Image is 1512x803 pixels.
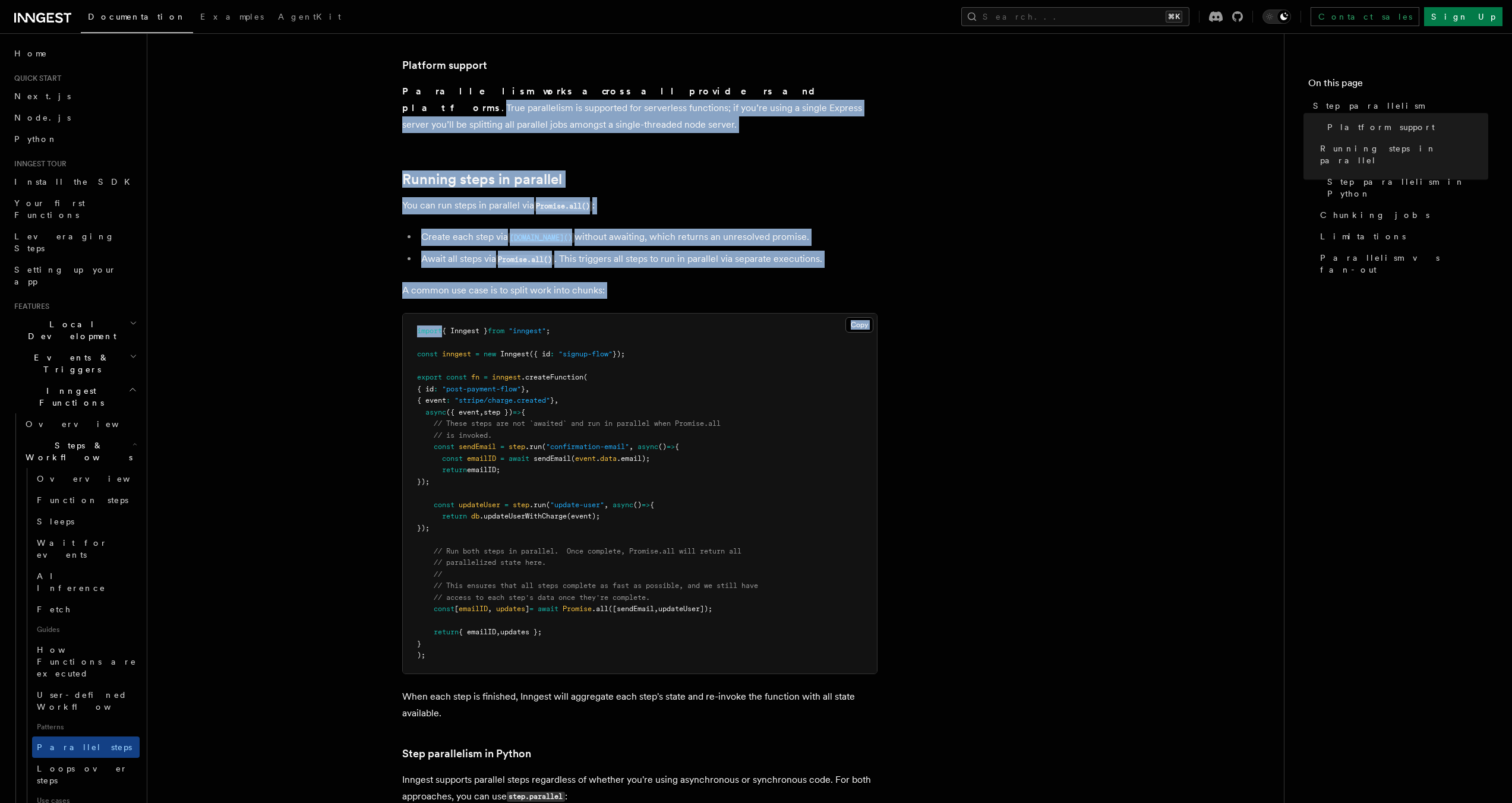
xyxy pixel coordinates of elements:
[1315,247,1488,280] a: Parallelism vs fan-out
[402,745,531,762] a: Step parallelism in Python
[592,605,608,613] span: .all
[402,197,877,214] p: You can run steps in parallel via :
[845,317,873,333] button: Copy
[1311,7,1419,26] a: Contact sales
[446,373,467,381] span: const
[442,327,488,335] span: { Inngest }
[418,251,877,268] li: Await all steps via . This triggers all steps to run in parallel via separate executions.
[550,350,554,358] span: :
[1315,138,1488,171] a: Running steps in parallel
[500,628,542,636] span: updates };
[434,501,454,509] span: const
[14,113,71,122] span: Node.js
[467,454,496,463] span: emailID
[32,468,140,489] a: Overview
[650,501,654,509] span: {
[507,792,565,802] code: step.parallel
[417,396,446,404] span: { event
[1327,176,1488,200] span: Step parallelism in Python
[442,466,467,474] span: return
[37,742,132,752] span: Parallel steps
[434,628,459,636] span: return
[37,571,106,593] span: AI Inference
[1322,116,1488,138] a: Platform support
[37,517,74,526] span: Sleeps
[402,57,487,74] a: Platform support
[32,758,140,791] a: Loops over steps
[525,442,542,451] span: .run
[617,454,650,463] span: .email);
[521,408,525,416] span: {
[402,171,562,188] a: Running steps in parallel
[10,171,140,192] a: Install the SDK
[32,565,140,599] a: AI Inference
[21,413,140,435] a: Overview
[417,385,434,393] span: { id
[492,373,521,381] span: inngest
[14,134,58,144] span: Python
[571,454,575,463] span: (
[529,350,550,358] span: ({ id
[471,512,479,520] span: db
[496,605,525,613] span: updates
[1308,95,1488,116] a: Step parallelism
[402,86,825,113] strong: Parallelism works across all providers and platforms
[434,547,741,555] span: // Run both steps in parallel. Once complete, Promise.all will return all
[32,532,140,565] a: Wait for events
[467,466,500,474] span: emailID;
[1424,7,1502,26] a: Sign Up
[37,764,128,785] span: Loops over steps
[32,736,140,758] a: Parallel steps
[446,396,450,404] span: :
[479,512,567,520] span: .updateUserWithCharge
[37,645,137,678] span: How Functions are executed
[675,442,679,451] span: {
[521,373,583,381] span: .createFunction
[521,385,525,393] span: }
[417,651,425,659] span: );
[446,408,479,416] span: ({ event
[442,350,471,358] span: inngest
[10,128,140,150] a: Python
[508,233,575,243] code: [DOMAIN_NAME]()
[509,442,525,451] span: step
[1320,252,1488,276] span: Parallelism vs fan-out
[608,605,654,613] span: ([sendEmail
[14,91,71,101] span: Next.js
[558,350,613,358] span: "signup-flow"
[488,605,492,613] span: ,
[32,599,140,620] a: Fetch
[14,48,48,59] span: Home
[442,512,467,520] span: return
[454,396,550,404] span: "stripe/charge.created"
[434,558,546,567] span: // parallelized state here.
[37,495,128,505] span: Function steps
[32,717,140,736] span: Patterns
[278,12,341,21] span: AgentKit
[604,501,608,509] span: ,
[1322,171,1488,204] a: Step parallelism in Python
[567,512,600,520] span: (event);
[434,605,454,613] span: const
[471,373,479,381] span: fn
[1308,76,1488,95] h4: On this page
[10,314,140,347] button: Local Development
[14,232,115,253] span: Leveraging Steps
[459,501,500,509] span: updateUser
[32,639,140,684] a: How Functions are executed
[417,524,430,532] span: });
[434,581,758,590] span: // This ensures that all steps complete as fast as possible, and we still have
[32,489,140,511] a: Function steps
[1315,226,1488,247] a: Limitations
[654,605,658,613] span: ,
[1320,230,1406,242] span: Limitations
[10,347,140,380] button: Events & Triggers
[550,396,554,404] span: }
[10,43,140,64] a: Home
[504,501,509,509] span: =
[32,511,140,532] a: Sleeps
[32,620,140,639] span: Guides
[583,373,588,381] span: (
[459,628,496,636] span: { emailID
[534,201,592,211] code: Promise.all()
